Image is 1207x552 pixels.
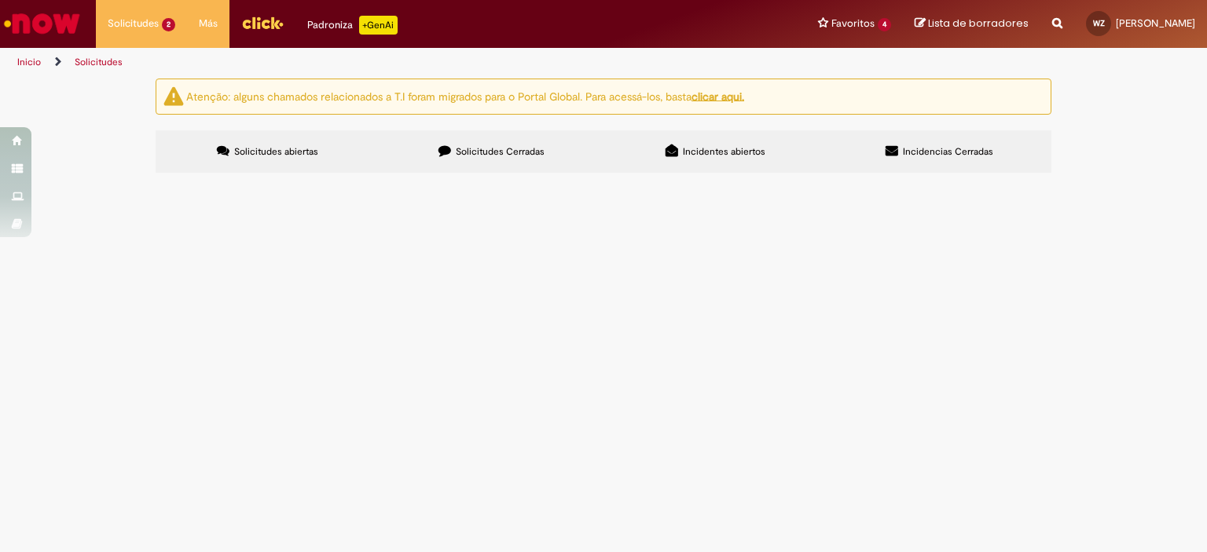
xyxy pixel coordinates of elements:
[456,145,545,158] span: Solicitudes Cerradas
[915,16,1029,31] a: Lista de borradores
[241,11,284,35] img: click_logo_yellow_360x200.png
[2,8,83,39] img: ServiceNow
[12,48,793,77] ul: Rutas de acceso a la página
[186,89,744,103] ng-bind-html: Atenção: alguns chamados relacionados a T.I foram migrados para o Portal Global. Para acessá-los,...
[108,16,159,31] span: Solicitudes
[307,16,398,35] div: Padroniza
[162,18,175,31] span: 2
[692,89,744,103] a: clicar aqui.
[234,145,318,158] span: Solicitudes abiertas
[903,145,993,158] span: Incidencias Cerradas
[831,16,875,31] span: Favoritos
[1116,16,1195,30] span: [PERSON_NAME]
[17,56,41,68] a: Inicio
[199,16,218,31] span: Más
[359,16,398,35] p: +GenAi
[1093,18,1105,28] span: WZ
[878,18,891,31] span: 4
[75,56,123,68] a: Solicitudes
[928,16,1029,31] span: Lista de borradores
[683,145,765,158] span: Incidentes abiertos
